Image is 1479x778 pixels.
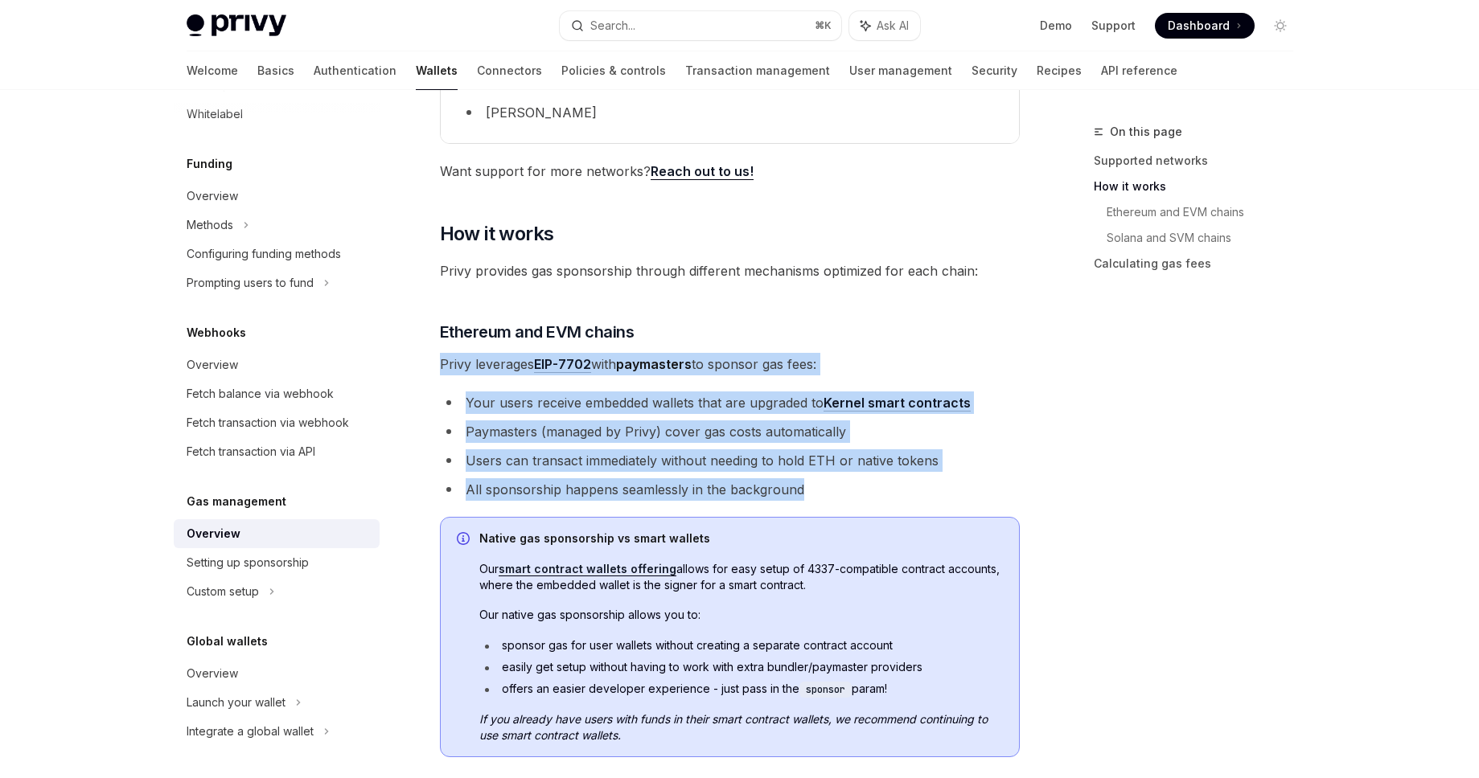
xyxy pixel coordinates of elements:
[972,51,1017,90] a: Security
[187,14,286,37] img: light logo
[1110,122,1182,141] span: On this page
[499,562,676,576] a: smart contract wallets offering
[824,395,971,412] a: Kernel smart contracts
[187,492,286,511] h5: Gas management
[1037,51,1082,90] a: Recipes
[440,260,1020,282] span: Privy provides gas sponsorship through different mechanisms optimized for each chain:
[1267,13,1293,39] button: Toggle dark mode
[187,582,259,601] div: Custom setup
[187,524,240,543] div: Overview
[440,449,1020,472] li: Users can transact immediately without needing to hold ETH or native tokens
[440,160,1020,182] span: Want support for more networks?
[1101,51,1177,90] a: API reference
[815,19,832,32] span: ⌘ K
[1040,18,1072,34] a: Demo
[590,16,635,35] div: Search...
[187,355,238,375] div: Overview
[1094,251,1306,276] a: Calculating gas fees
[187,722,314,741] div: Integrate a global wallet
[416,51,458,90] a: Wallets
[1091,18,1136,34] a: Support
[1155,13,1255,39] a: Dashboard
[187,693,286,712] div: Launch your wallet
[477,51,542,90] a: Connectors
[1107,225,1306,251] a: Solana and SVM chains
[187,553,309,572] div: Setting up sponsorship
[440,420,1020,443] li: Paymasters (managed by Privy) cover gas costs automatically
[457,532,473,548] svg: Info
[174,379,380,408] a: Fetch balance via webhook
[257,51,294,90] a: Basics
[479,607,1003,623] span: Our native gas sponsorship allows you to:
[187,323,246,342] h5: Webhooks
[440,321,635,343] span: Ethereum and EVM chains
[1094,174,1306,199] a: How it works
[849,51,952,90] a: User management
[877,18,909,34] span: Ask AI
[174,240,380,268] a: Configuring funding methods
[187,442,315,461] div: Fetch transaction via API
[799,682,852,698] code: sponsor
[174,182,380,211] a: Overview
[479,637,1003,653] li: sponsor gas for user wallets without creating a separate contract account
[440,221,554,247] span: How it works
[187,186,238,206] div: Overview
[187,413,349,432] div: Fetch transaction via webhook
[1107,199,1306,225] a: Ethereum and EVM chains
[560,11,841,40] button: Search...⌘K
[479,659,1003,675] li: easily get setup without having to work with extra bundler/paymaster providers
[174,548,380,577] a: Setting up sponsorship
[174,437,380,466] a: Fetch transaction via API
[534,356,591,373] a: EIP-7702
[685,51,830,90] a: Transaction management
[651,163,754,180] a: Reach out to us!
[187,51,238,90] a: Welcome
[174,659,380,688] a: Overview
[314,51,396,90] a: Authentication
[1094,148,1306,174] a: Supported networks
[479,531,710,545] strong: Native gas sponsorship vs smart wallets
[479,561,1003,593] span: Our allows for easy setup of 4337-compatible contract accounts, where the embedded wallet is the ...
[187,215,233,235] div: Methods
[440,353,1020,375] span: Privy leverages with to sponsor gas fees:
[174,350,380,379] a: Overview
[187,244,341,264] div: Configuring funding methods
[561,51,666,90] a: Policies & controls
[187,154,232,174] h5: Funding
[616,356,692,372] strong: paymasters
[187,632,268,651] h5: Global wallets
[479,681,1003,698] li: offers an easier developer experience - just pass in the param!
[440,391,1020,414] li: Your users receive embedded wallets that are upgraded to
[187,664,238,683] div: Overview
[174,519,380,548] a: Overview
[1168,18,1230,34] span: Dashboard
[440,478,1020,501] li: All sponsorship happens seamlessly in the background
[849,11,920,40] button: Ask AI
[174,408,380,437] a: Fetch transaction via webhook
[187,273,314,293] div: Prompting users to fund
[187,384,334,403] div: Fetch balance via webhook
[479,712,988,742] em: If you already have users with funds in their smart contract wallets, we recommend continuing to ...
[460,101,1000,124] li: [PERSON_NAME]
